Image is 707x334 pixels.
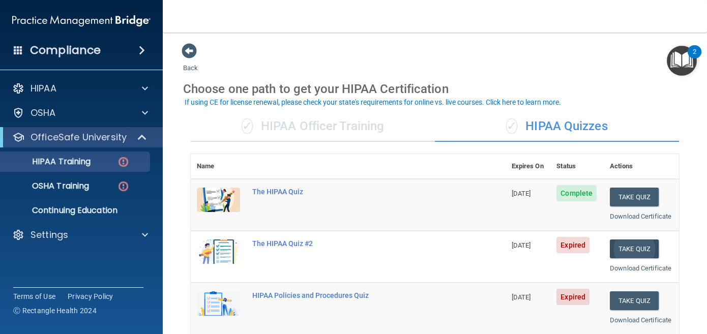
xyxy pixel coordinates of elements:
[610,212,671,220] a: Download Certificate
[12,107,148,119] a: OSHA
[252,239,455,248] div: The HIPAA Quiz #2
[183,74,687,104] div: Choose one path to get your HIPAA Certification
[30,43,101,57] h4: Compliance
[556,289,590,305] span: Expired
[610,264,671,272] a: Download Certificate
[435,111,679,142] div: HIPAA Quizzes
[610,316,671,324] a: Download Certificate
[506,118,517,134] span: ✓
[610,188,659,206] button: Take Quiz
[7,157,91,167] p: HIPAA Training
[191,154,246,179] th: Name
[242,118,253,134] span: ✓
[31,107,56,119] p: OSHA
[183,97,563,107] button: If using CE for license renewal, please check your state's requirements for online vs. live cours...
[556,185,597,201] span: Complete
[656,264,695,302] iframe: Drift Widget Chat Controller
[12,11,151,31] img: PMB logo
[7,205,145,216] p: Continuing Education
[604,154,679,179] th: Actions
[12,131,148,143] a: OfficeSafe University
[252,291,455,299] div: HIPAA Policies and Procedures Quiz
[31,229,68,241] p: Settings
[68,291,113,301] a: Privacy Policy
[13,291,55,301] a: Terms of Use
[512,190,531,197] span: [DATE]
[7,181,89,191] p: OSHA Training
[191,111,435,142] div: HIPAA Officer Training
[693,52,696,65] div: 2
[506,154,551,179] th: Expires On
[31,131,127,143] p: OfficeSafe University
[667,46,697,76] button: Open Resource Center, 2 new notifications
[550,154,604,179] th: Status
[556,237,590,253] span: Expired
[512,293,531,301] span: [DATE]
[610,291,659,310] button: Take Quiz
[12,229,148,241] a: Settings
[31,82,56,95] p: HIPAA
[12,82,148,95] a: HIPAA
[117,156,130,168] img: danger-circle.6113f641.png
[13,306,97,316] span: Ⓒ Rectangle Health 2024
[117,180,130,193] img: danger-circle.6113f641.png
[512,241,531,249] span: [DATE]
[183,52,198,72] a: Back
[610,239,659,258] button: Take Quiz
[185,99,561,106] div: If using CE for license renewal, please check your state's requirements for online vs. live cours...
[252,188,455,196] div: The HIPAA Quiz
